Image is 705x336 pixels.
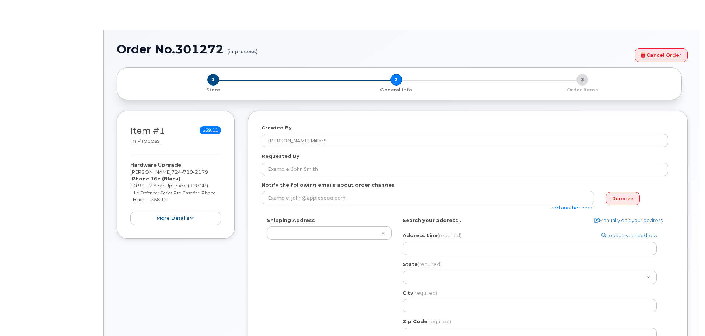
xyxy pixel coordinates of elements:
a: Cancel Order [635,48,688,62]
a: add another email [550,205,594,211]
small: (in process) [227,43,258,54]
label: State [403,261,442,268]
button: more details [130,212,221,225]
span: (required) [413,290,437,296]
h1: Order No.301272 [117,43,631,56]
a: 1 Store [123,86,303,93]
label: Created By [262,124,292,131]
label: Notify the following emails about order changes [262,181,394,188]
small: in process [130,138,159,144]
label: Zip Code [403,318,451,325]
span: 710 [181,169,193,175]
div: [PERSON_NAME] $0.99 - 2 Year Upgrade (128GB) [130,162,221,225]
span: (required) [427,318,451,324]
label: City [403,290,437,297]
strong: Hardware Upgrade [130,162,181,168]
a: Remove [606,192,640,205]
span: $59.11 [200,126,221,134]
a: Manually edit your address [594,217,663,224]
span: 1 [207,74,219,86]
span: (required) [438,232,462,238]
input: Example: john@appleseed.com [262,191,594,204]
span: (required) [418,261,442,267]
input: Example: John Smith [262,163,668,176]
label: Requested By [262,153,299,160]
a: Lookup your address [601,232,657,239]
small: 1 x Defender Series Pro Case for iPhone Black — $58.12 [133,190,215,202]
label: Shipping Address [267,217,315,224]
label: Search your address... [403,217,463,224]
strong: iPhone 16e (Black) [130,176,180,181]
p: Store [126,87,300,93]
span: 724 [171,169,208,175]
label: Address Line [403,232,462,239]
h3: Item #1 [130,126,165,145]
span: 2179 [193,169,208,175]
